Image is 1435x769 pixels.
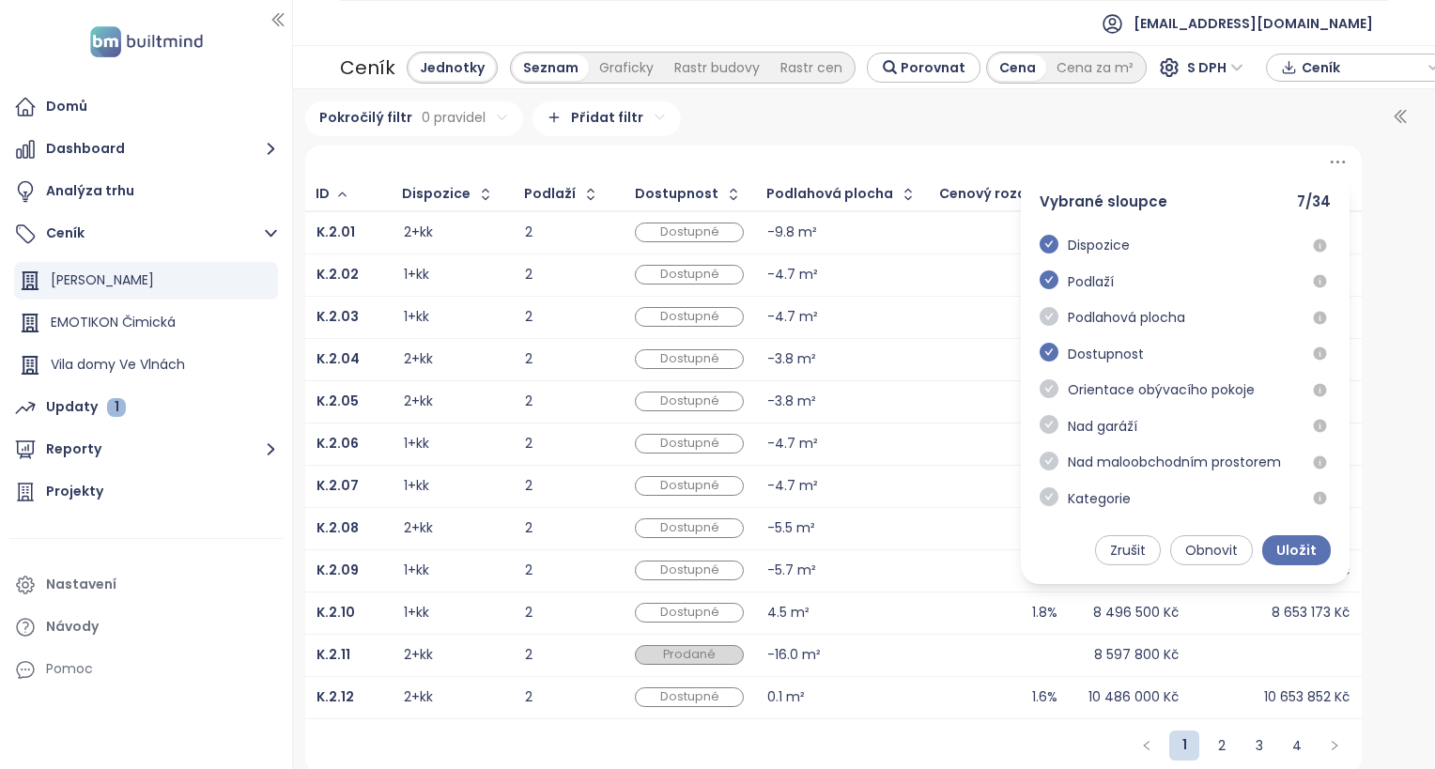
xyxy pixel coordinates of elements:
div: Podlaží [524,188,576,200]
span: check-circle [1040,235,1058,254]
div: -9.8 m² [767,226,817,238]
div: Ceník [340,51,395,85]
div: 2 [525,438,611,450]
a: K.2.06 [316,438,359,450]
span: check-circle [1040,379,1058,398]
b: K.2.06 [316,434,359,453]
div: 2 [525,269,611,281]
div: 2+kk [404,353,433,365]
div: [PERSON_NAME] [14,262,278,300]
div: Vybrané sloupce [1021,192,1350,235]
span: left [1141,740,1152,751]
div: 1+kk [404,269,429,281]
span: Nad maloobchodním prostorem [1068,452,1281,472]
div: Dostupné [635,392,744,411]
a: 1 [1169,731,1199,759]
div: 1+kk [404,564,429,577]
a: Analýza trhu [9,173,283,210]
div: -3.8 m² [767,353,816,365]
button: Obnovit [1170,535,1253,565]
div: -5.5 m² [767,522,815,534]
div: Přidat filtr [532,101,681,136]
div: 1 [107,398,126,417]
span: Nad garáží [1068,416,1137,437]
div: Cena [989,54,1046,81]
div: 2 [525,353,611,365]
b: K.2.09 [316,561,359,579]
button: Porovnat [867,53,980,83]
div: Analýza trhu [46,179,134,203]
div: -4.7 m² [767,269,818,281]
span: [EMAIL_ADDRESS][DOMAIN_NAME] [1134,1,1373,46]
span: Ceník [1302,54,1423,82]
div: 2 [525,395,611,408]
div: 1.8% [1032,607,1057,619]
div: 1+kk [404,311,429,323]
div: Dostupné [635,223,744,242]
a: Domů [9,88,283,126]
div: 2+kk [404,649,433,661]
span: 7 / 34 [1297,192,1331,211]
a: K.2.04 [316,353,360,365]
div: Dostupné [635,476,744,496]
div: EMOTIKON Čimická [14,304,278,342]
div: Dostupné [635,603,744,623]
div: 2+kk [404,522,433,534]
a: K.2.01 [316,226,355,238]
span: Podlahová plocha [1068,307,1185,328]
div: -4.7 m² [767,480,818,492]
b: K.2.08 [316,518,359,537]
div: Dostupné [635,518,744,538]
button: Uložit [1262,535,1331,565]
div: 2+kk [404,691,433,703]
div: Dostupné [635,349,744,369]
span: check-circle [1040,452,1058,470]
button: left [1132,731,1162,761]
li: 2 [1207,731,1237,761]
div: -4.7 m² [767,438,818,450]
div: Dispozice [402,188,471,200]
span: check-circle [1040,415,1058,434]
div: Pomoc [9,651,283,688]
div: 8 597 800 Kč [1094,649,1179,661]
div: Dostupné [635,265,744,285]
div: 8 653 173 Kč [1272,607,1350,619]
div: Cenový rozdíl [939,188,1034,200]
div: -4.7 m² [767,311,818,323]
a: Updaty 1 [9,389,283,426]
div: -16.0 m² [767,649,821,661]
span: Orientace obývacího pokoje [1068,379,1255,400]
span: S DPH [1187,54,1243,82]
a: K.2.12 [316,691,354,703]
div: Prodané [635,645,744,665]
span: Dispozice [1068,235,1130,255]
div: Seznam [513,54,589,81]
div: 2 [525,226,611,238]
div: 4.5 m² [767,607,810,619]
b: K.2.12 [316,687,354,706]
div: -3.8 m² [767,395,816,408]
div: 2 [525,480,611,492]
a: K.2.05 [316,395,359,408]
span: 0 pravidel [422,107,486,128]
span: check-circle [1040,307,1058,326]
div: 2+kk [404,226,433,238]
div: 1+kk [404,438,429,450]
div: Návody [46,615,99,638]
div: Rastr cen [770,54,853,81]
b: K.2.05 [316,392,359,410]
a: K.2.02 [316,269,359,281]
div: Domů [46,95,87,118]
span: check-circle [1040,343,1058,361]
div: 2 [525,691,611,703]
li: 1 [1169,731,1199,761]
b: K.2.07 [316,476,359,495]
div: Rastr budovy [664,54,770,81]
div: Dostupné [635,307,744,327]
div: Updaty [46,395,126,419]
a: Návody [9,608,283,646]
span: [PERSON_NAME] [51,270,154,289]
a: 4 [1283,731,1311,760]
button: Dashboard [9,131,283,168]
